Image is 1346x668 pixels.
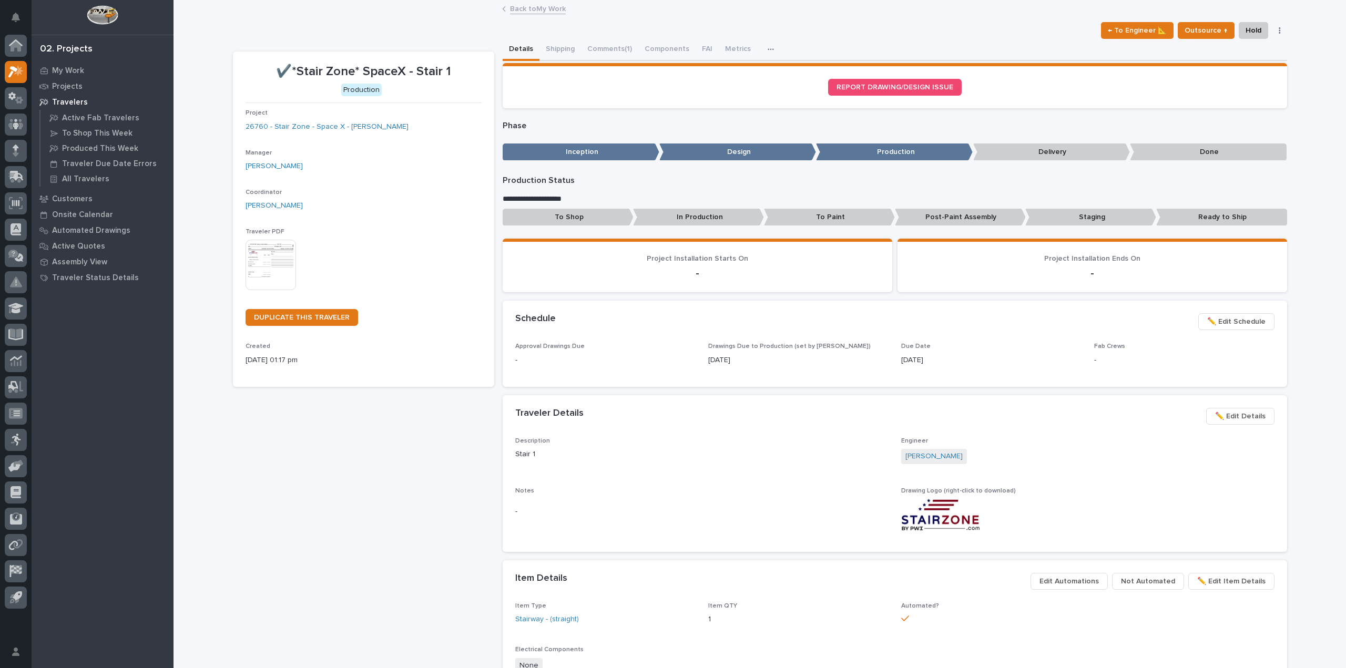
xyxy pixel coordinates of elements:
a: [PERSON_NAME] [905,451,963,462]
button: Shipping [539,39,581,61]
button: ✏️ Edit Details [1206,408,1274,425]
p: To Shop [503,209,634,226]
p: Projects [52,82,83,91]
p: Active Fab Travelers [62,114,139,123]
span: REPORT DRAWING/DESIGN ISSUE [837,84,953,91]
p: Inception [503,143,659,161]
p: [DATE] [901,355,1082,366]
a: Traveler Status Details [32,270,174,285]
button: ✏️ Edit Item Details [1188,573,1274,590]
span: Coordinator [246,189,282,196]
p: 1 [708,614,889,625]
a: Traveler Due Date Errors [40,156,174,171]
a: Back toMy Work [510,2,566,14]
p: Produced This Week [62,144,138,153]
span: Project Installation Ends On [1044,255,1140,262]
p: ✔️*Stair Zone* SpaceX - Stair 1 [246,64,482,79]
button: ✏️ Edit Schedule [1198,313,1274,330]
a: Produced This Week [40,141,174,156]
img: mEopboriRCKWiV4ezyKqqGoeVvRuQ2NSRv-t6ibB6RI [901,499,980,531]
span: ✏️ Edit Schedule [1207,315,1266,328]
p: To Paint [764,209,895,226]
p: - [910,267,1274,280]
a: Travelers [32,94,174,110]
span: Project [246,110,268,116]
span: Approval Drawings Due [515,343,585,350]
span: Manager [246,150,272,156]
p: All Travelers [62,174,109,184]
button: FAI [696,39,719,61]
span: ← To Engineer 📐 [1108,24,1167,37]
p: Production Status [503,176,1287,186]
a: My Work [32,63,174,78]
h2: Item Details [515,573,567,584]
p: - [515,506,889,517]
p: - [1094,355,1274,366]
a: Onsite Calendar [32,207,174,222]
button: Details [503,39,539,61]
a: Assembly View [32,254,174,270]
span: ✏️ Edit Item Details [1197,575,1266,588]
div: Production [341,84,382,97]
div: 02. Projects [40,44,93,55]
p: [DATE] 01:17 pm [246,355,482,366]
a: Stairway - (straight) [515,614,579,625]
button: Not Automated [1112,573,1184,590]
p: Design [659,143,816,161]
span: Fab Crews [1094,343,1125,350]
h2: Traveler Details [515,408,584,419]
span: Drawings Due to Production (set by [PERSON_NAME]) [708,343,871,350]
h2: Schedule [515,313,556,325]
p: To Shop This Week [62,129,132,138]
span: Traveler PDF [246,229,284,235]
p: Customers [52,194,93,204]
span: Item Type [515,603,546,609]
span: Automated? [901,603,939,609]
p: In Production [633,209,764,226]
a: To Shop This Week [40,126,174,140]
button: Outsource ↑ [1178,22,1235,39]
p: Traveler Due Date Errors [62,159,157,169]
p: [DATE] [708,355,889,366]
p: My Work [52,66,84,76]
span: Due Date [901,343,931,350]
span: Created [246,343,270,350]
span: Not Automated [1121,575,1175,588]
p: Ready to Ship [1156,209,1287,226]
div: Notifications [13,13,27,29]
span: Edit Automations [1039,575,1099,588]
button: Hold [1239,22,1268,39]
p: Phase [503,121,1287,131]
p: Traveler Status Details [52,273,139,283]
a: Automated Drawings [32,222,174,238]
button: Notifications [5,6,27,28]
img: Workspace Logo [87,5,118,25]
p: Automated Drawings [52,226,130,235]
button: Edit Automations [1031,573,1108,590]
button: Components [638,39,696,61]
p: Production [816,143,973,161]
a: [PERSON_NAME] [246,200,303,211]
p: Done [1130,143,1287,161]
span: Description [515,438,550,444]
p: Assembly View [52,258,107,267]
span: Drawing Logo (right-click to download) [901,488,1016,494]
span: Item QTY [708,603,737,609]
p: Active Quotes [52,242,105,251]
button: Comments (1) [581,39,638,61]
a: [PERSON_NAME] [246,161,303,172]
a: Projects [32,78,174,94]
p: - [515,355,696,366]
span: Project Installation Starts On [647,255,748,262]
span: DUPLICATE THIS TRAVELER [254,314,350,321]
a: DUPLICATE THIS TRAVELER [246,309,358,326]
a: Active Quotes [32,238,174,254]
button: Metrics [719,39,757,61]
a: 26760 - Stair Zone - Space X - [PERSON_NAME] [246,121,409,132]
span: Notes [515,488,534,494]
button: ← To Engineer 📐 [1101,22,1174,39]
p: Post-Paint Assembly [895,209,1026,226]
a: Customers [32,191,174,207]
a: All Travelers [40,171,174,186]
span: Hold [1246,24,1261,37]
